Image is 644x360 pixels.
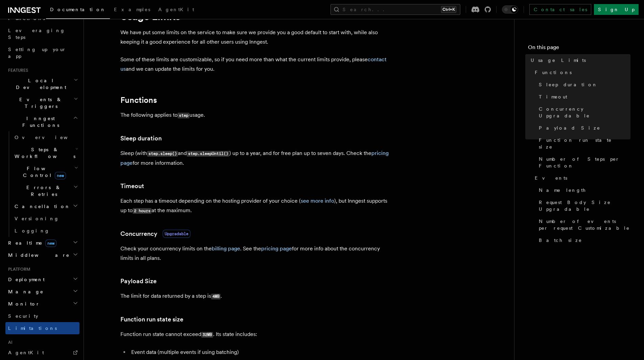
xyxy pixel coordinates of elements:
span: Number of Steps per Function [539,156,630,169]
span: Steps & Workflows [12,146,75,160]
span: AgentKit [8,350,44,355]
a: Versioning [12,212,79,225]
span: Events & Triggers [5,96,74,110]
a: AgentKit [5,346,79,359]
li: Event data (multiple events if using batching) [129,347,391,357]
a: Request Body Size Upgradable [536,196,630,215]
span: Overview [15,135,84,140]
a: pricing page [261,245,292,252]
span: Payload Size [539,125,600,131]
code: 4MB [211,294,221,299]
a: Sign Up [594,4,639,15]
p: The following applies to usage. [120,110,391,120]
span: Logging [15,228,50,233]
a: Batch size [536,234,630,246]
a: Security [5,310,79,322]
a: Sleep duration [536,78,630,91]
span: AI [5,340,13,345]
span: Cancellation [12,203,70,210]
h4: On this page [528,43,630,54]
kbd: Ctrl+K [441,6,456,13]
span: Events [535,175,567,181]
span: Limitations [8,325,57,331]
p: Function run state cannot exceed . Its state includes: [120,330,391,339]
a: Number of Steps per Function [536,153,630,172]
button: Monitor [5,298,79,310]
a: Timeout [536,91,630,103]
span: Inngest Functions [5,115,73,129]
code: step [178,113,189,118]
span: Flow Control [12,165,74,179]
button: Manage [5,286,79,298]
span: Local Development [5,77,74,91]
div: Inngest Functions [5,131,79,237]
span: Leveraging Steps [8,28,65,40]
button: Realtimenew [5,237,79,249]
button: Middleware [5,249,79,261]
a: Name length [536,184,630,196]
a: Usage Limits [528,54,630,66]
span: Concurrency Upgradable [539,106,630,119]
p: Sleep (with and ) up to a year, and for free plan up to seven days. Check the for more information. [120,149,391,168]
button: Steps & Workflows [12,143,79,162]
a: Function run state size [120,315,183,324]
a: Number of events per request Customizable [536,215,630,234]
span: Security [8,313,38,319]
span: Name length [539,187,586,194]
a: Functions [120,95,157,105]
span: Setting up your app [8,47,66,59]
p: The limit for data returned by a step is . [120,291,391,301]
a: Setting up your app [5,43,79,62]
code: 2 hours [133,208,152,214]
span: Sleep duration [539,81,598,88]
a: Events [532,172,630,184]
span: Timeout [539,93,567,100]
a: Concurrency Upgradable [536,103,630,122]
a: Leveraging Steps [5,24,79,43]
span: Examples [114,7,150,12]
span: Monitor [5,300,40,307]
button: Cancellation [12,200,79,212]
code: step.sleep() [147,151,178,157]
span: new [55,172,66,179]
span: Platform [5,267,30,272]
button: Events & Triggers [5,93,79,112]
span: Manage [5,288,44,295]
span: Function run state size [539,137,630,150]
span: Realtime [5,240,56,246]
button: Errors & Retries [12,181,79,200]
span: Usage Limits [531,57,586,64]
p: Some of these limits are customizable, so if you need more than what the current limits provide, ... [120,55,391,74]
span: AgentKit [158,7,194,12]
a: Contact sales [529,4,591,15]
span: Features [5,68,28,73]
a: see more info [301,198,334,204]
button: Local Development [5,74,79,93]
span: Batch size [539,237,582,244]
span: Upgradable [163,230,190,238]
span: Request Body Size Upgradable [539,199,630,212]
a: Sleep duration [120,134,162,143]
a: Examples [110,2,154,18]
a: Overview [12,131,79,143]
a: Payload Size [120,276,157,286]
p: Each step has a timeout depending on the hosting provider of your choice ( ), but Inngest support... [120,196,391,216]
a: Functions [532,66,630,78]
span: new [45,240,56,247]
span: Middleware [5,252,70,258]
a: Payload Size [536,122,630,134]
button: Search...Ctrl+K [330,4,460,15]
a: AgentKit [154,2,198,18]
span: Errors & Retries [12,184,73,198]
a: ConcurrencyUpgradable [120,229,190,239]
a: Timeout [120,181,144,191]
a: Function run state size [536,134,630,153]
button: Inngest Functions [5,112,79,131]
a: Documentation [46,2,110,19]
code: step.sleepUntil() [187,151,229,157]
button: Flow Controlnew [12,162,79,181]
a: Logging [12,225,79,237]
a: billing page [212,245,240,252]
p: We have put some limits on the service to make sure we provide you a good default to start with, ... [120,28,391,47]
span: Versioning [15,216,59,221]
